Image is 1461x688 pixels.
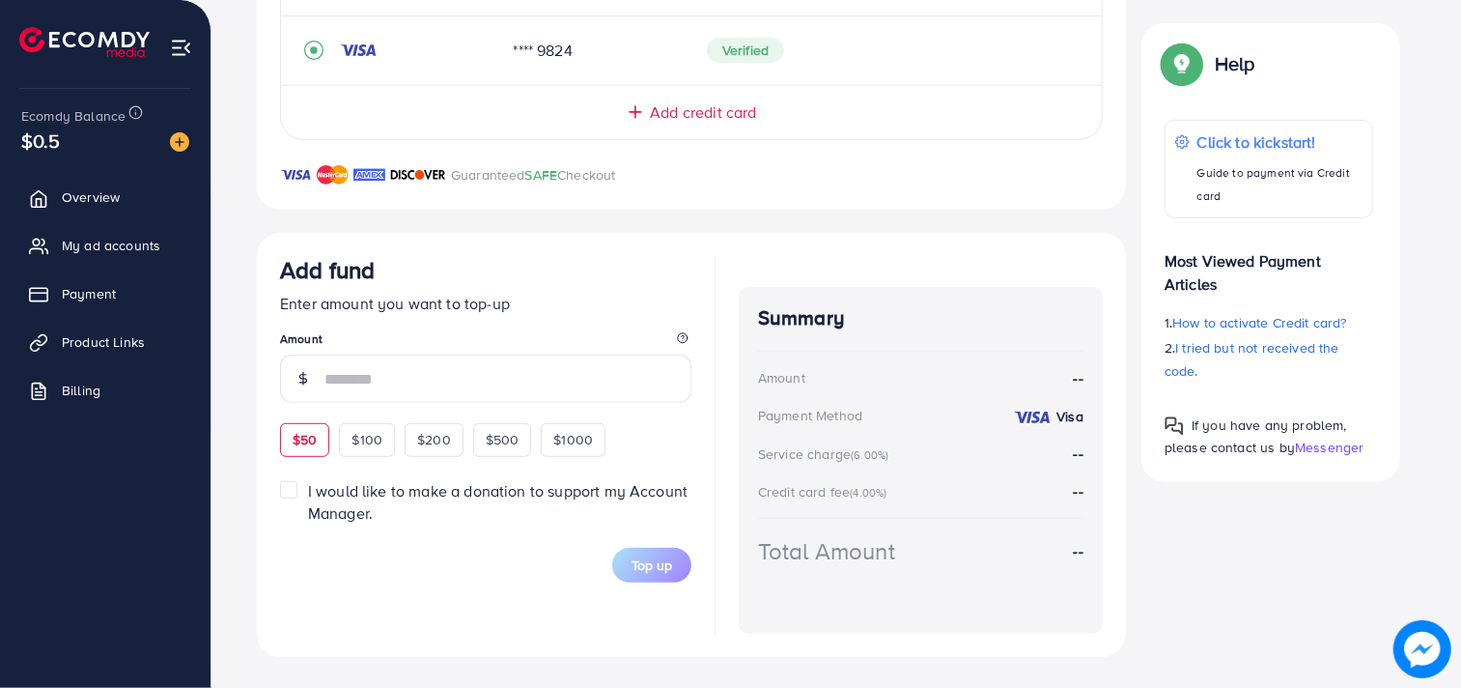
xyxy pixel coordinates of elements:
div: Payment Method [758,406,862,425]
p: Guaranteed Checkout [451,163,616,186]
span: $0.5 [21,127,61,155]
img: brand [390,163,446,186]
img: brand [353,163,385,186]
span: How to activate Credit card? [1172,313,1346,332]
h4: Summary [758,306,1083,330]
div: Total Amount [758,534,895,568]
p: Most Viewed Payment Articles [1165,234,1373,296]
p: Help [1215,52,1255,75]
span: $1000 [553,430,593,449]
span: $50 [293,430,317,449]
img: menu [170,37,192,59]
small: (6.00%) [851,447,888,463]
span: Billing [62,381,100,400]
a: Payment [14,274,196,313]
span: Messenger [1295,438,1363,457]
span: Ecomdy Balance [21,106,126,126]
p: 1. [1165,311,1373,334]
a: My ad accounts [14,226,196,265]
span: I tried but not received the code. [1165,338,1339,381]
p: Guide to payment via Credit card [1197,161,1363,208]
strong: -- [1074,443,1083,464]
p: 2. [1165,336,1373,383]
small: (4.00%) [850,485,886,501]
img: credit [339,43,378,58]
img: credit [1013,410,1052,425]
span: My ad accounts [62,236,160,255]
img: brand [280,163,312,186]
strong: -- [1074,540,1083,562]
div: Credit card fee [758,482,893,502]
img: logo [19,27,150,57]
span: SAFE [525,165,558,185]
img: Popup guide [1165,46,1199,81]
span: If you have any problem, please contact us by [1165,416,1347,457]
a: Product Links [14,323,196,361]
span: $500 [486,430,520,449]
strong: -- [1074,480,1083,502]
svg: record circle [304,41,323,60]
img: image [170,132,189,152]
span: Payment [62,284,116,303]
span: Add credit card [650,101,756,124]
a: Billing [14,371,196,410]
button: Top up [612,548,691,583]
strong: -- [1074,367,1083,389]
span: Top up [632,556,672,575]
div: Service charge [758,444,894,464]
span: Product Links [62,332,145,352]
span: Overview [62,187,120,207]
div: Amount [758,368,805,387]
img: image [1393,620,1451,678]
h3: Add fund [280,256,375,284]
a: Overview [14,178,196,216]
span: I would like to make a donation to support my Account Manager. [308,480,688,524]
span: Verified [707,38,784,63]
img: Popup guide [1165,416,1184,436]
p: Click to kickstart! [1197,130,1363,154]
span: $100 [351,430,382,449]
p: Enter amount you want to top-up [280,292,691,315]
legend: Amount [280,330,691,355]
strong: Visa [1056,407,1083,426]
span: $200 [417,430,451,449]
img: brand [317,163,349,186]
